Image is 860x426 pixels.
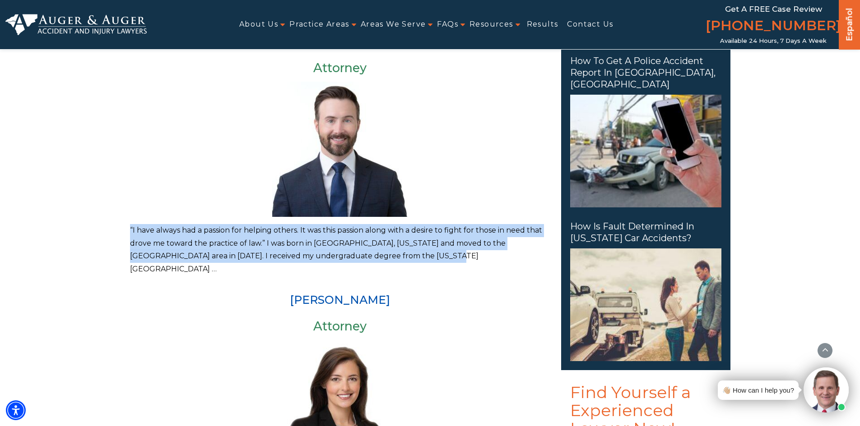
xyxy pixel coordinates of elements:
a: Contact Us [567,14,613,35]
a: How Is Fault Determined in [US_STATE] Car Accidents? How Is Fault Determined in North Carolina Ca... [570,220,721,361]
a: [PERSON_NAME] [290,293,390,307]
span: Available 24 Hours, 7 Days a Week [720,37,827,45]
button: scroll to up [817,343,833,358]
a: FAQs [437,14,458,35]
img: Hunter Gillespie [272,82,408,217]
img: How to Get a Police Accident Report in Gaffney, SC [570,95,721,207]
a: Resources [470,14,513,35]
h3: Attorney [130,61,550,75]
span: How to Get a Police Accident Report in [GEOGRAPHIC_DATA], [GEOGRAPHIC_DATA] [570,55,721,90]
img: How Is Fault Determined in North Carolina Car Accidents? [570,248,721,361]
a: Areas We Serve [361,14,426,35]
a: About Us [239,14,278,35]
img: Intaker widget Avatar [804,367,849,412]
div: 👋🏼 How can I help you? [722,384,794,396]
img: Auger & Auger Accident and Injury Lawyers Logo [5,14,147,36]
span: Get a FREE Case Review [725,5,822,14]
a: How to Get a Police Accident Report in [GEOGRAPHIC_DATA], [GEOGRAPHIC_DATA] How to Get a Police A... [570,55,721,207]
h3: Attorney [130,320,550,333]
a: [PHONE_NUMBER] [706,16,841,37]
div: Accessibility Menu [6,400,26,420]
span: How Is Fault Determined in [US_STATE] Car Accidents? [570,220,721,244]
a: Results [527,14,558,35]
a: Practice Areas [289,14,349,35]
p: “I have always had a passion for helping others. It was this passion along with a desire to fight... [130,224,550,276]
